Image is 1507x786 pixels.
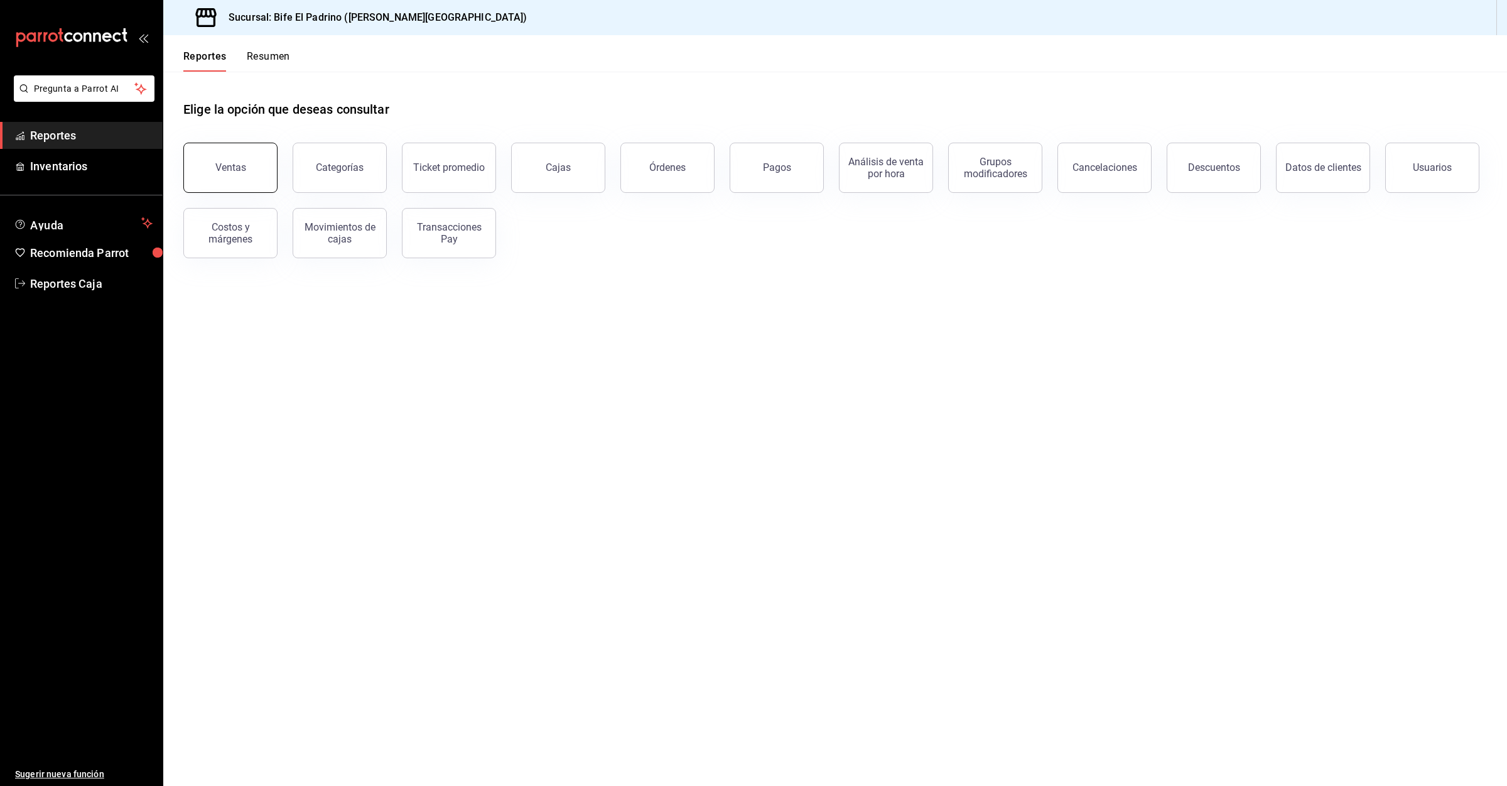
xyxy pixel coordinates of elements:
div: Pagos [763,161,791,173]
div: Categorías [316,161,364,173]
button: Categorías [293,143,387,193]
h1: Elige la opción que deseas consultar [183,100,389,119]
button: Descuentos [1167,143,1261,193]
div: Usuarios [1413,161,1452,173]
div: Transacciones Pay [410,221,488,245]
span: Sugerir nueva función [15,768,153,781]
span: Inventarios [30,158,153,175]
span: Pregunta a Parrot AI [34,82,135,96]
button: Cancelaciones [1057,143,1152,193]
h3: Sucursal: Bife El Padrino ([PERSON_NAME][GEOGRAPHIC_DATA]) [219,10,527,25]
div: Ticket promedio [413,161,485,173]
div: Movimientos de cajas [301,221,379,245]
button: Ventas [183,143,278,193]
div: Cancelaciones [1072,161,1137,173]
div: Órdenes [649,161,686,173]
button: Datos de clientes [1276,143,1370,193]
div: Datos de clientes [1285,161,1361,173]
button: Ticket promedio [402,143,496,193]
div: Análisis de venta por hora [847,156,925,180]
span: Reportes [30,127,153,144]
button: Pregunta a Parrot AI [14,75,154,102]
span: Ayuda [30,216,136,231]
div: Cajas [546,161,571,173]
button: Cajas [511,143,605,193]
div: Costos y márgenes [192,221,269,245]
button: Costos y márgenes [183,208,278,258]
button: Reportes [183,50,227,72]
button: Transacciones Pay [402,208,496,258]
button: Usuarios [1385,143,1479,193]
button: Grupos modificadores [948,143,1042,193]
button: Análisis de venta por hora [839,143,933,193]
button: Órdenes [620,143,715,193]
button: Resumen [247,50,290,72]
div: Grupos modificadores [956,156,1034,180]
span: Reportes Caja [30,275,153,292]
button: Pagos [730,143,824,193]
span: Recomienda Parrot [30,244,153,261]
a: Pregunta a Parrot AI [9,91,154,104]
div: Ventas [215,161,246,173]
div: Descuentos [1188,161,1240,173]
button: open_drawer_menu [138,33,148,43]
button: Movimientos de cajas [293,208,387,258]
div: navigation tabs [183,50,290,72]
